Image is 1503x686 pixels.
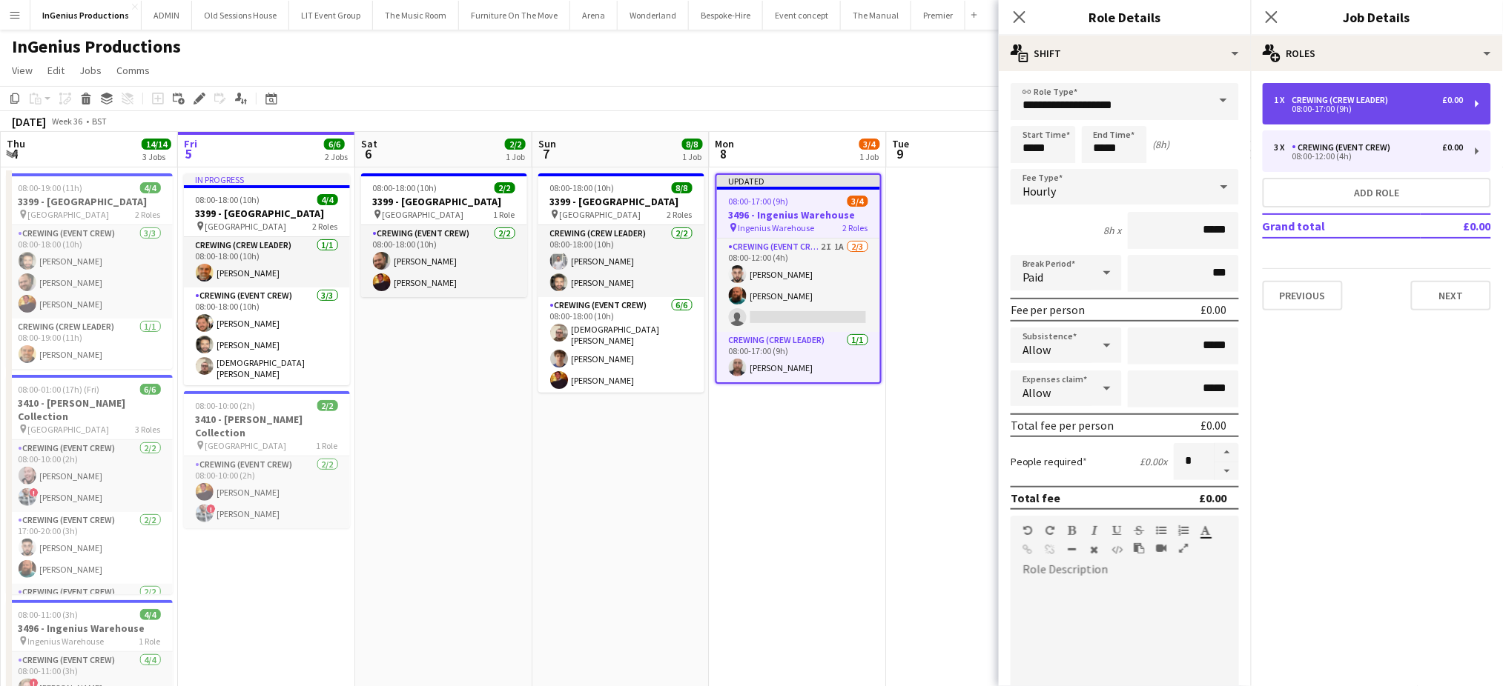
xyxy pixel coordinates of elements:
span: 08:00-01:00 (17h) (Fri) [19,384,100,395]
app-card-role: Crewing (Crew Leader)1/108:00-19:00 (11h)[PERSON_NAME] [7,319,173,369]
button: Undo [1023,525,1033,536]
h3: 3496 - Ingenius Warehouse [717,208,880,222]
button: Bold [1067,525,1077,536]
span: ! [30,488,39,497]
button: Bespoke-Hire [689,1,763,30]
button: HTML Code [1111,544,1122,556]
div: 3 Jobs [142,151,171,162]
div: £0.00 x [1140,455,1168,468]
span: 8/8 [682,139,703,150]
span: Tue [893,137,910,150]
button: Underline [1111,525,1122,536]
div: £0.00 [1443,142,1464,153]
div: 8h x [1104,224,1122,237]
a: View [6,61,39,80]
button: The Music Room [373,1,459,30]
app-job-card: In progress08:00-18:00 (10h)4/43399 - [GEOGRAPHIC_DATA] [GEOGRAPHIC_DATA]2 RolesCrewing (Crew Lea... [184,173,350,385]
span: [GEOGRAPHIC_DATA] [205,221,287,232]
button: Text Color [1200,525,1211,536]
button: Strikethrough [1134,525,1144,536]
span: 2/2 [317,400,338,411]
button: Event concept [763,1,841,30]
div: In progress [184,173,350,185]
h1: InGenius Productions [12,36,181,58]
a: Edit [42,61,70,80]
h3: Role Details [999,7,1251,27]
span: 6/6 [140,384,161,395]
span: Ingenius Warehouse [28,636,105,647]
app-card-role: Crewing (Event Crew)2/208:00-10:00 (2h)[PERSON_NAME]![PERSON_NAME] [7,440,173,512]
button: InGenius Productions [30,1,142,30]
span: 3/4 [859,139,880,150]
span: Allow [1023,342,1051,357]
button: Decrease [1215,462,1239,481]
app-card-role: Crewing (Crew Leader)1/108:00-17:00 (9h)[PERSON_NAME] [717,332,880,382]
app-job-card: 08:00-18:00 (10h)8/83399 - [GEOGRAPHIC_DATA] [GEOGRAPHIC_DATA]2 RolesCrewing (Crew Leader)2/208:0... [538,173,704,393]
a: Jobs [73,61,108,80]
span: [GEOGRAPHIC_DATA] [28,424,110,435]
span: Mon [716,137,735,150]
span: 2/2 [505,139,526,150]
span: Thu [7,137,25,150]
app-job-card: 08:00-19:00 (11h)4/43399 - [GEOGRAPHIC_DATA] [GEOGRAPHIC_DATA]2 RolesCrewing (Event Crew)3/308:00... [7,173,173,369]
app-job-card: 08:00-10:00 (2h)2/23410 - [PERSON_NAME] Collection [GEOGRAPHIC_DATA]1 RoleCrewing (Event Crew)2/2... [184,391,350,528]
div: 1 Job [506,151,525,162]
span: 9 [891,145,910,162]
div: Crewing (Event Crew) [1292,142,1397,153]
div: Crewing (Crew Leader) [1292,95,1395,105]
h3: 3399 - [GEOGRAPHIC_DATA] [7,195,173,208]
span: 08:00-17:00 (9h) [729,196,789,207]
button: Paste as plain text [1134,542,1144,554]
span: Ingenius Warehouse [739,222,815,233]
h3: Job Details [1251,7,1503,27]
div: Shift [999,36,1251,71]
button: Arena [570,1,618,30]
span: 08:00-11:00 (3h) [19,609,79,620]
app-job-card: 08:00-01:00 (17h) (Fri)6/63410 - [PERSON_NAME] Collection [GEOGRAPHIC_DATA]3 RolesCrewing (Event ... [7,375,173,594]
span: 6 [359,145,377,162]
span: 2 Roles [667,209,693,220]
span: 4/4 [317,194,338,205]
button: Premier [911,1,965,30]
div: Updated [717,175,880,187]
div: 2 Jobs [325,151,348,162]
app-card-role: Crewing (Event Crew)2/217:00-20:00 (3h)[PERSON_NAME][PERSON_NAME] [7,512,173,584]
div: [DATE] [12,114,46,129]
app-job-card: Updated08:00-17:00 (9h)3/43496 - Ingenius Warehouse Ingenius Warehouse2 RolesCrewing (Event Crew)... [716,173,882,384]
div: 08:00-17:00 (9h) [1275,105,1464,113]
div: 08:00-18:00 (10h)2/23399 - [GEOGRAPHIC_DATA] [GEOGRAPHIC_DATA]1 RoleCrewing (Event Crew)2/208:00-... [361,173,527,297]
app-card-role: Crewing (Crew Leader)1/108:00-18:00 (10h)[PERSON_NAME] [184,237,350,287]
button: Insert video [1156,542,1166,554]
span: 2 Roles [136,209,161,220]
h3: 3399 - [GEOGRAPHIC_DATA] [184,207,350,220]
span: [GEOGRAPHIC_DATA] [383,209,464,220]
span: 2 Roles [843,222,868,233]
h3: 3410 - [PERSON_NAME] Collection [7,396,173,423]
div: Total fee [1011,490,1061,505]
h3: 3399 - [GEOGRAPHIC_DATA] [361,195,527,208]
span: 5 [182,145,197,162]
div: 08:00-12:00 (4h) [1275,153,1464,160]
span: 08:00-10:00 (2h) [196,400,256,411]
span: 8 [713,145,735,162]
button: Old Sessions House [192,1,289,30]
button: Clear Formatting [1089,544,1100,556]
span: 08:00-18:00 (10h) [550,182,615,193]
td: Grand total [1263,214,1421,238]
app-card-role: Crewing (Event Crew)2/2 [7,584,173,656]
span: 4/4 [140,609,161,620]
h3: 3410 - [PERSON_NAME] Collection [184,413,350,439]
span: Allow [1023,385,1051,400]
span: 7 [536,145,556,162]
span: 2/2 [495,182,515,193]
app-card-role: Crewing (Event Crew)2/208:00-18:00 (10h)[PERSON_NAME][PERSON_NAME] [361,225,527,297]
div: Total fee per person [1011,418,1114,433]
button: Wonderland [618,1,689,30]
app-card-role: Crewing (Event Crew)3/308:00-18:00 (10h)[PERSON_NAME][PERSON_NAME][DEMOGRAPHIC_DATA][PERSON_NAME] [184,287,350,385]
span: Fri [184,137,197,150]
span: Week 36 [49,116,86,127]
